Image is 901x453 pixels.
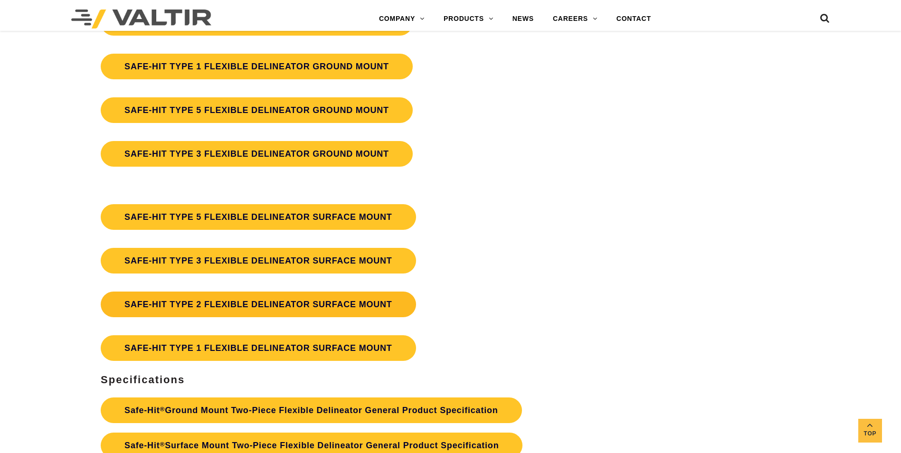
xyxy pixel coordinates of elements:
[370,9,434,28] a: COMPANY
[160,406,165,413] sup: ®
[101,97,413,123] a: SAFE-HIT TYPE 5 FLEXIBLE DELINEATOR GROUND MOUNT
[101,335,416,361] a: SAFE-HIT TYPE 1 FLEXIBLE DELINEATOR SURFACE MOUNT
[160,441,165,448] sup: ®
[503,9,543,28] a: NEWS
[858,419,882,443] a: Top
[101,292,416,317] a: SAFE-HIT TYPE 2 FLEXIBLE DELINEATOR SURFACE MOUNT
[101,204,416,230] a: SAFE-HIT TYPE 5 FLEXIBLE DELINEATOR SURFACE MOUNT
[101,248,416,274] a: SAFE-HIT TYPE 3 FLEXIBLE DELINEATOR SURFACE MOUNT
[101,397,522,423] a: Safe-Hit®Ground Mount Two-Piece Flexible Delineator General Product Specification
[434,9,503,28] a: PRODUCTS
[543,9,607,28] a: CAREERS
[858,428,882,439] span: Top
[607,9,661,28] a: CONTACT
[101,374,185,386] b: Specifications
[71,9,211,28] img: Valtir
[101,54,413,79] a: SAFE-HIT TYPE 1 FLEXIBLE DELINEATOR GROUND MOUNT
[101,141,413,167] a: SAFE-HIT TYPE 3 FLEXIBLE DELINEATOR GROUND MOUNT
